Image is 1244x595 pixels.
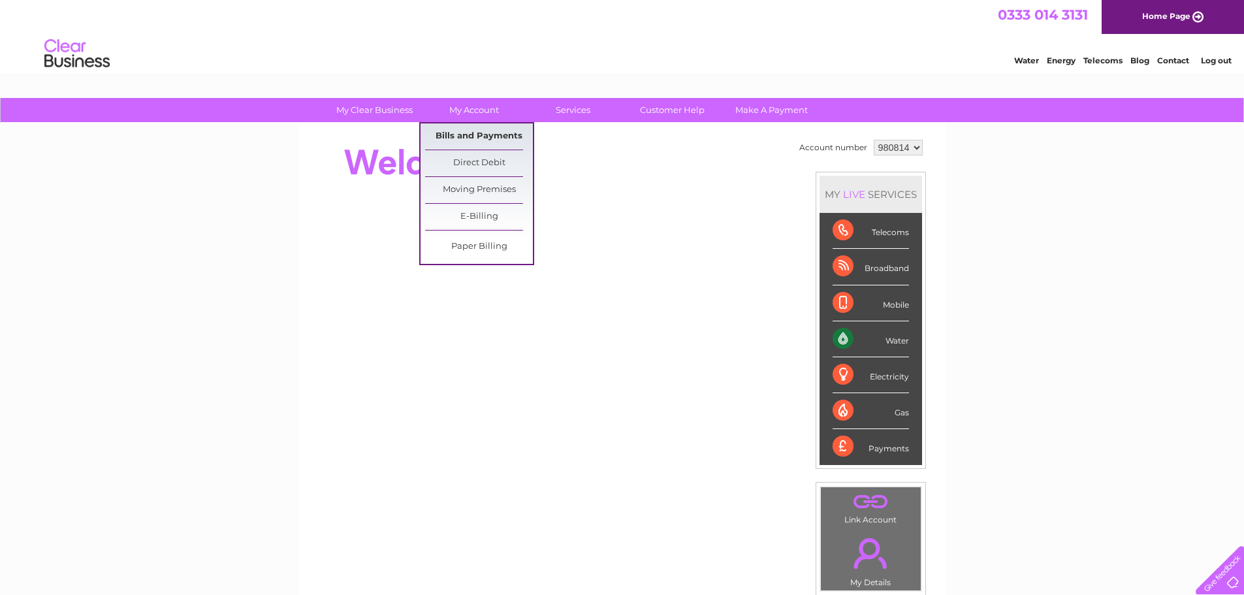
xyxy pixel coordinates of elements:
[833,285,909,321] div: Mobile
[519,98,627,122] a: Services
[420,98,528,122] a: My Account
[618,98,726,122] a: Customer Help
[1201,56,1232,65] a: Log out
[833,321,909,357] div: Water
[833,357,909,393] div: Electricity
[425,234,533,260] a: Paper Billing
[314,7,931,63] div: Clear Business is a trading name of Verastar Limited (registered in [GEOGRAPHIC_DATA] No. 3667643...
[1083,56,1123,65] a: Telecoms
[1130,56,1149,65] a: Blog
[824,530,917,576] a: .
[321,98,428,122] a: My Clear Business
[44,34,110,74] img: logo.png
[718,98,825,122] a: Make A Payment
[833,429,909,464] div: Payments
[1157,56,1189,65] a: Contact
[425,150,533,176] a: Direct Debit
[796,137,870,159] td: Account number
[840,188,868,201] div: LIVE
[820,487,921,528] td: Link Account
[425,123,533,150] a: Bills and Payments
[1047,56,1076,65] a: Energy
[824,490,917,513] a: .
[1014,56,1039,65] a: Water
[425,177,533,203] a: Moving Premises
[998,7,1088,23] a: 0333 014 3131
[833,249,909,285] div: Broadband
[820,176,922,213] div: MY SERVICES
[820,527,921,591] td: My Details
[425,204,533,230] a: E-Billing
[833,213,909,249] div: Telecoms
[833,393,909,429] div: Gas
